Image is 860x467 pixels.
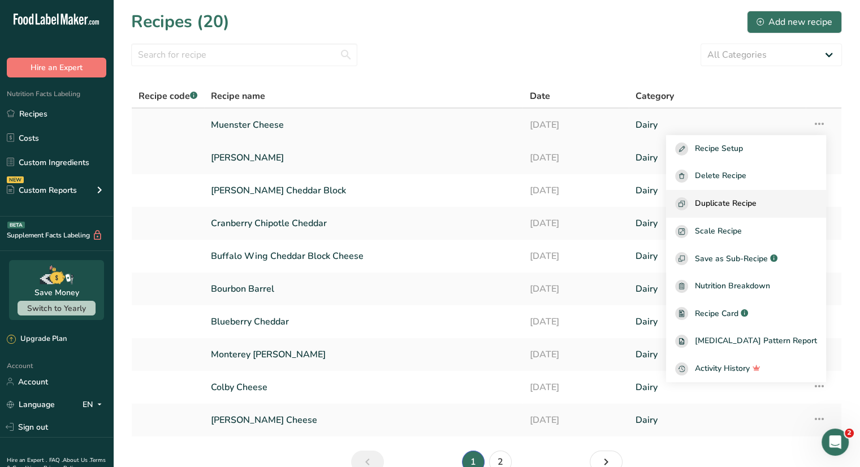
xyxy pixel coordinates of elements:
a: Dairy [636,375,799,399]
a: Dairy [636,408,799,432]
span: Category [636,89,674,103]
a: [MEDICAL_DATA] Pattern Report [666,327,826,355]
button: Hire an Expert [7,58,106,77]
a: [DATE] [529,179,622,202]
div: EN [83,397,106,411]
button: Save as Sub-Recipe [666,245,826,273]
span: Switch to Yearly [27,303,86,314]
button: Duplicate Recipe [666,190,826,218]
div: Save Money [34,287,79,299]
span: Nutrition Breakdown [695,280,770,293]
input: Search for recipe [131,44,357,66]
a: Dairy [636,146,799,170]
a: [DATE] [529,408,622,432]
a: [PERSON_NAME] Cheddar Block [211,179,516,202]
a: FAQ . [49,456,63,464]
a: Colby Cheese [211,375,516,399]
a: Hire an Expert . [7,456,47,464]
span: Date [529,89,550,103]
a: Buffalo Wing Cheddar Block Cheese [211,244,516,268]
button: Add new recipe [747,11,842,33]
span: Delete Recipe [695,170,746,183]
div: Add new recipe [757,15,832,29]
span: Recipe name [211,89,265,103]
button: Scale Recipe [666,218,826,245]
span: Recipe code [139,90,197,102]
a: Dairy [636,244,799,268]
span: Activity History [695,362,750,375]
a: Dairy [636,113,799,137]
span: Duplicate Recipe [695,197,757,210]
a: [DATE] [529,244,622,268]
span: Recipe Setup [695,142,743,155]
a: [DATE] [529,343,622,366]
div: BETA [7,222,25,228]
a: Dairy [636,179,799,202]
a: [DATE] [529,277,622,301]
a: Recipe Card [666,300,826,328]
a: [DATE] [529,113,622,137]
a: Cranberry Chipotle Cheddar [211,211,516,235]
a: About Us . [63,456,90,464]
a: [PERSON_NAME] [211,146,516,170]
span: Save as Sub-Recipe [695,253,768,265]
a: Language [7,395,55,414]
a: Nutrition Breakdown [666,273,826,300]
div: Upgrade Plan [7,334,67,345]
a: [DATE] [529,310,622,334]
button: Switch to Yearly [18,301,96,315]
a: Muenster Cheese [211,113,516,137]
a: [DATE] [529,375,622,399]
iframe: Intercom live chat [822,429,849,456]
h1: Recipes (20) [131,9,230,34]
a: Dairy [636,310,799,334]
div: NEW [7,176,24,183]
a: [DATE] [529,146,622,170]
span: Recipe Card [695,308,738,319]
span: Scale Recipe [695,225,742,238]
a: Bourbon Barrel [211,277,516,301]
a: Monterey [PERSON_NAME] [211,343,516,366]
button: Delete Recipe [666,163,826,191]
div: Custom Reports [7,184,77,196]
a: [PERSON_NAME] Cheese [211,408,516,432]
a: [DATE] [529,211,622,235]
button: Recipe Setup [666,135,826,163]
a: Dairy [636,343,799,366]
a: Dairy [636,277,799,301]
a: Blueberry Cheddar [211,310,516,334]
span: 2 [845,429,854,438]
span: [MEDICAL_DATA] Pattern Report [695,335,817,348]
a: Dairy [636,211,799,235]
button: Activity History [666,355,826,383]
